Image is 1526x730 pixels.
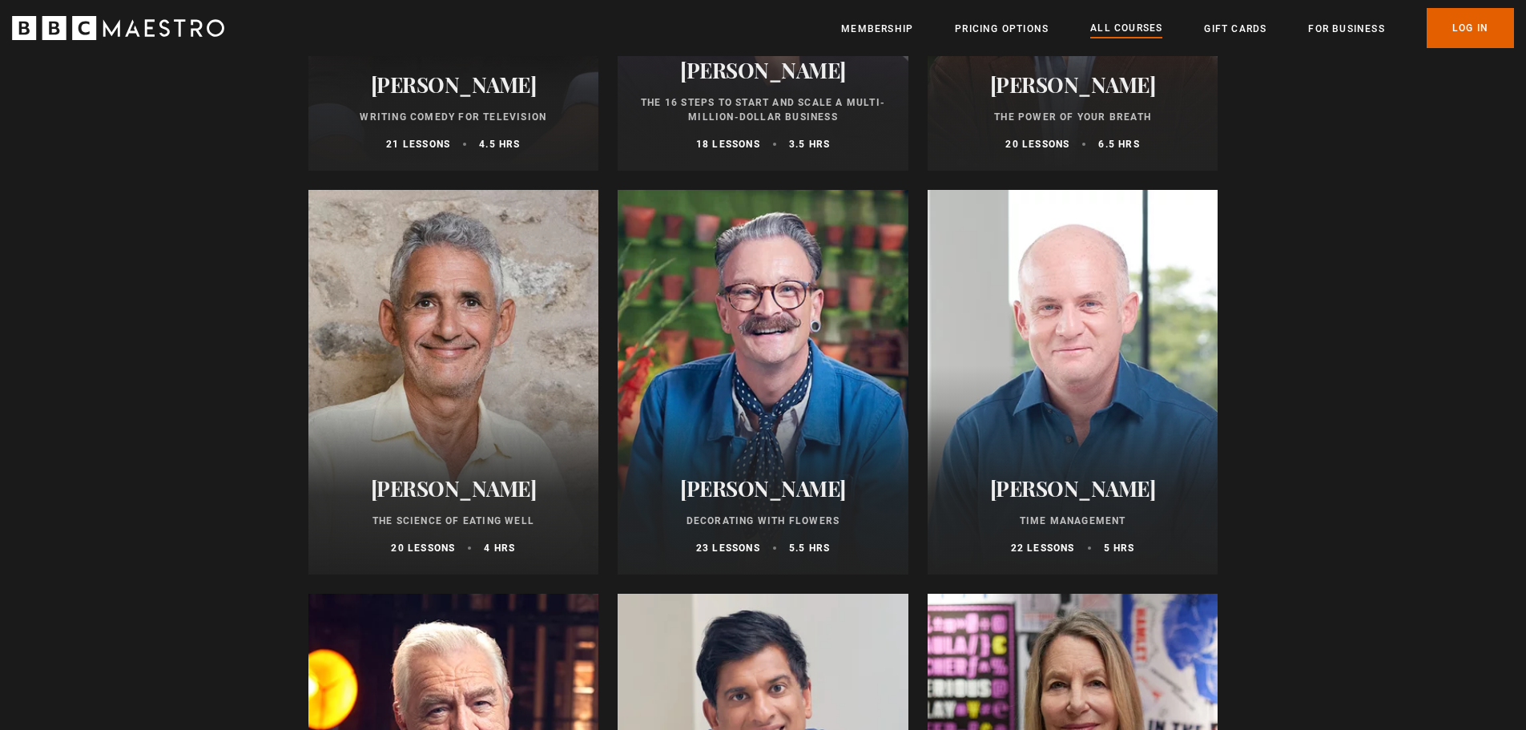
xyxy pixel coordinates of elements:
svg: BBC Maestro [12,16,224,40]
a: [PERSON_NAME] The Science of Eating Well 20 lessons 4 hrs [308,190,599,575]
h2: [PERSON_NAME] [328,72,580,97]
p: 20 lessons [1005,137,1069,151]
p: The Science of Eating Well [328,514,580,528]
p: Decorating With Flowers [637,514,889,528]
h2: [PERSON_NAME] [637,476,889,501]
p: 3.5 hrs [789,137,830,151]
h2: [PERSON_NAME] [947,476,1199,501]
p: The 16 Steps to Start and Scale a Multi-million-Dollar Business [637,95,889,124]
a: Pricing Options [955,21,1049,37]
a: Log In [1427,8,1514,48]
a: [PERSON_NAME] Time Management 22 lessons 5 hrs [928,190,1218,575]
p: 21 lessons [386,137,450,151]
h2: [PERSON_NAME] [637,58,889,83]
h2: [PERSON_NAME] [947,72,1199,97]
a: Gift Cards [1204,21,1266,37]
p: Writing Comedy for Television [328,110,580,124]
p: The Power of Your Breath [947,110,1199,124]
p: 6.5 hrs [1098,137,1139,151]
nav: Primary [841,8,1514,48]
p: 4 hrs [484,541,515,555]
p: 5.5 hrs [789,541,830,555]
a: Membership [841,21,913,37]
h2: [PERSON_NAME] [328,476,580,501]
a: All Courses [1090,20,1162,38]
p: 5 hrs [1104,541,1135,555]
p: 18 lessons [696,137,760,151]
a: For business [1308,21,1384,37]
p: Time Management [947,514,1199,528]
p: 4.5 hrs [479,137,520,151]
p: 22 lessons [1011,541,1075,555]
a: [PERSON_NAME] Decorating With Flowers 23 lessons 5.5 hrs [618,190,908,575]
p: 23 lessons [696,541,760,555]
p: 20 lessons [391,541,455,555]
